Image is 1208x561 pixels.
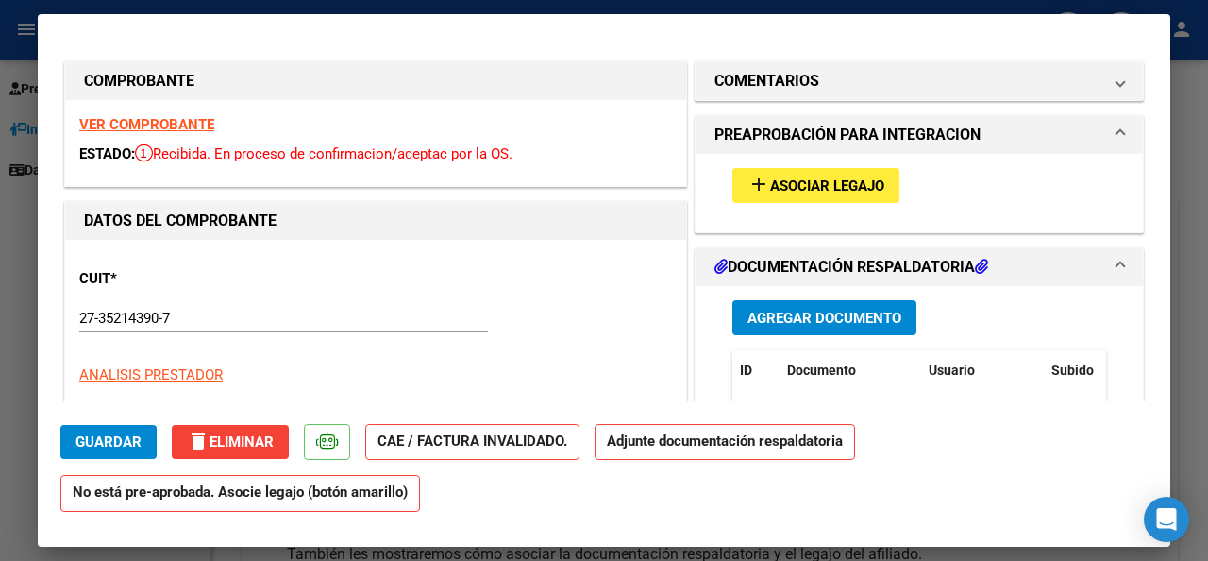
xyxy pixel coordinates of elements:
span: Documento [787,363,856,378]
datatable-header-cell: ID [732,350,780,391]
mat-expansion-panel-header: COMENTARIOS [696,62,1143,100]
strong: CAE / FACTURA INVALIDADO. [365,424,579,461]
span: Eliminar [187,433,274,450]
p: [PERSON_NAME] [79,399,672,421]
div: Open Intercom Messenger [1144,497,1189,542]
button: Agregar Documento [732,300,916,335]
datatable-header-cell: Subido [1044,350,1138,391]
h1: COMENTARIOS [714,70,819,93]
strong: No está pre-aprobada. Asocie legajo (botón amarillo) [60,475,420,512]
h1: PREAPROBACIÓN PARA INTEGRACION [714,124,981,146]
strong: DATOS DEL COMPROBANTE [84,212,277,229]
datatable-header-cell: Documento [780,350,921,391]
span: Usuario [929,363,975,378]
datatable-header-cell: Usuario [921,350,1044,391]
span: ID [740,363,752,378]
strong: Adjunte documentación respaldatoria [607,433,843,450]
button: Asociar Legajo [732,168,899,203]
span: Subido [1051,363,1094,378]
mat-expansion-panel-header: PREAPROBACIÓN PARA INTEGRACION [696,116,1143,154]
span: ESTADO: [79,145,135,162]
span: Asociar Legajo [770,178,884,195]
mat-icon: delete [187,430,210,452]
p: CUIT [79,268,257,290]
strong: COMPROBANTE [84,72,194,90]
span: Guardar [75,433,142,450]
span: Agregar Documento [747,310,901,327]
div: PREAPROBACIÓN PARA INTEGRACION [696,154,1143,232]
span: ANALISIS PRESTADOR [79,366,223,383]
mat-expansion-panel-header: DOCUMENTACIÓN RESPALDATORIA [696,248,1143,286]
mat-icon: add [747,173,770,195]
span: Recibida. En proceso de confirmacion/aceptac por la OS. [135,145,512,162]
button: Eliminar [172,425,289,459]
h1: DOCUMENTACIÓN RESPALDATORIA [714,256,988,279]
button: Guardar [60,425,157,459]
a: VER COMPROBANTE [79,116,214,133]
